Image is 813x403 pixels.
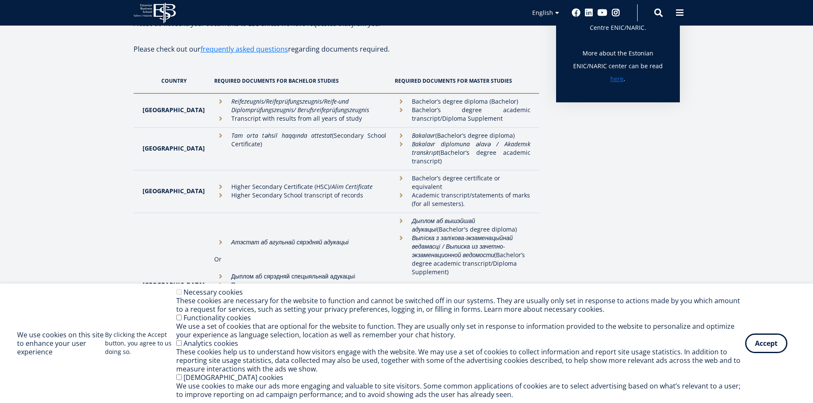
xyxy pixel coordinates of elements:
[214,114,387,123] li: Transcript with results from all years of study
[176,296,745,313] div: These cookies are necessary for the website to function and cannot be switched off in our systems...
[412,131,435,139] em: Bakalavr
[572,9,580,17] a: Facebook
[214,183,387,191] li: Higher Secondary Certificate (HSC)/
[214,281,387,289] li: Приложение к диплому
[176,348,745,373] div: These cookies help us to understand how visitors engage with the website. We may use a set of coo...
[395,191,530,208] li: Academic transcript/statements of marks (for all semesters).
[597,9,607,17] a: Youtube
[395,97,530,106] li: Bachelor’s degree diploma (Bachelor)
[143,281,205,289] strong: [GEOGRAPHIC_DATA]
[201,43,288,55] a: frequently asked questions
[332,183,373,191] em: Alim Certificate
[214,191,387,200] li: Higher Secondary School transcript of records
[176,382,745,399] div: We use cookies to make our ads more engaging and valuable to site visitors. Some common applicati...
[210,68,391,93] th: Required documents for Bachelor studies
[573,47,663,85] p: More about the Estonian ENIC/NARIC center can be read .
[214,131,387,148] li: (Secondary School Certificate)
[231,131,332,139] em: Tam orta təhsil haqqında attestat
[231,97,338,105] em: Reifezeugnis/Reifeprüfungszeugnis/Reife-
[184,339,238,348] label: Analytics cookies
[143,187,205,195] strong: [GEOGRAPHIC_DATA]
[395,234,530,276] li: (Bachelor’s degree academic transcript/Diploma Supplement)
[214,255,387,264] p: Or
[610,72,624,85] a: here
[412,140,530,157] em: Bakalavr diplomuna əlavə / Akademık transkrıpt
[412,217,475,233] em: Дыплом аб вышэйшай адукацыi
[395,131,530,140] li: (Bachelor’s degree diploma)
[134,68,210,93] th: Country
[395,106,530,123] li: Bachelor’s degree academic transcript/Diploma Supplement
[176,322,745,339] div: We use a set of cookies that are optional for the website to function. They are usually only set ...
[184,313,251,322] label: Functionality cookies
[231,238,349,246] em: Атэстат аб агульнай сярэдняй адукацыі
[612,9,620,17] a: Instagram
[412,234,513,259] em: Выпiска з залiкова-экзаменацыйнай ведамасцi / Выписка из зачетно-экзаменационной ведомости
[17,331,105,356] h2: We use cookies on this site to enhance your user experience
[231,97,369,114] em: und Diplomprüfungszeugnis/ Berufsreifeprüfungszeugnis
[214,272,387,281] li: Дыплом аб сярэдняй спецыяльнай адукацыi
[105,331,176,356] p: By clicking the Accept button, you agree to us doing so.
[134,43,539,68] p: Please check out our regarding documents required.
[745,333,787,353] button: Accept
[395,217,530,234] li: (Bachelor's degree diploma)
[395,140,530,165] li: (Bachelor’s degree academic transcript)
[143,106,205,114] strong: [GEOGRAPHIC_DATA]
[395,174,530,191] li: Bachelor’s degree certificate or equivalent
[184,287,243,297] label: Necessary cookies
[390,68,539,93] th: Required documents for Master studies
[143,144,205,152] strong: [GEOGRAPHIC_DATA]
[184,373,283,382] label: [DEMOGRAPHIC_DATA] cookies
[585,9,593,17] a: Linkedin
